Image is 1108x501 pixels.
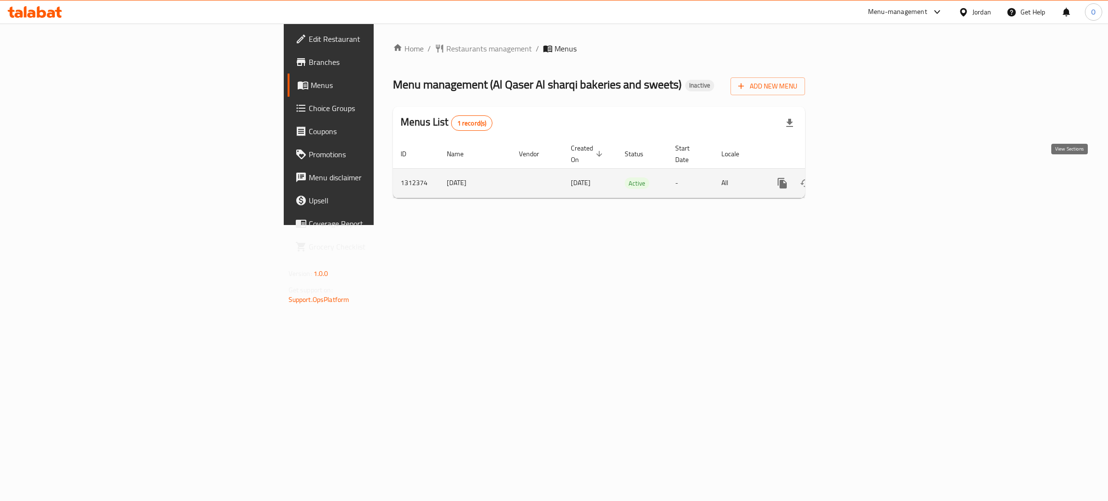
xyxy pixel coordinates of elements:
li: / [536,43,539,54]
span: Promotions [309,149,461,160]
span: 1.0.0 [314,267,328,280]
span: Grocery Checklist [309,241,461,252]
span: Branches [309,56,461,68]
a: Edit Restaurant [288,27,469,50]
a: Coverage Report [288,212,469,235]
a: Coupons [288,120,469,143]
a: Choice Groups [288,97,469,120]
span: Version: [289,267,312,280]
button: Change Status [794,172,817,195]
a: Menu disclaimer [288,166,469,189]
button: more [771,172,794,195]
h2: Menus List [401,115,492,131]
div: Total records count [451,115,493,131]
span: ID [401,148,419,160]
button: Add New Menu [730,77,805,95]
span: Edit Restaurant [309,33,461,45]
span: Menu management ( Al Qaser Al sharqi bakeries and sweets ) [393,74,681,95]
span: Restaurants management [446,43,532,54]
a: Restaurants management [435,43,532,54]
span: Status [625,148,656,160]
div: Jordan [972,7,991,17]
span: O [1091,7,1095,17]
a: Promotions [288,143,469,166]
span: Start Date [675,142,702,165]
td: - [667,168,714,198]
span: Created On [571,142,605,165]
td: All [714,168,763,198]
span: Upsell [309,195,461,206]
div: Export file [778,112,801,135]
span: Add New Menu [738,80,797,92]
span: Name [447,148,476,160]
span: Locale [721,148,752,160]
div: Active [625,177,649,189]
th: Actions [763,139,871,169]
a: Upsell [288,189,469,212]
span: Active [625,178,649,189]
a: Menus [288,74,469,97]
div: Menu-management [868,6,927,18]
a: Branches [288,50,469,74]
span: Vendor [519,148,552,160]
span: Coverage Report [309,218,461,229]
span: 1 record(s) [452,119,492,128]
span: Menus [554,43,577,54]
span: Inactive [685,81,714,89]
span: Get support on: [289,284,333,296]
div: Inactive [685,80,714,91]
a: Support.OpsPlatform [289,293,350,306]
span: [DATE] [571,176,591,189]
table: enhanced table [393,139,871,198]
td: [DATE] [439,168,511,198]
span: Menu disclaimer [309,172,461,183]
nav: breadcrumb [393,43,805,54]
a: Grocery Checklist [288,235,469,258]
span: Choice Groups [309,102,461,114]
span: Menus [311,79,461,91]
span: Coupons [309,125,461,137]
